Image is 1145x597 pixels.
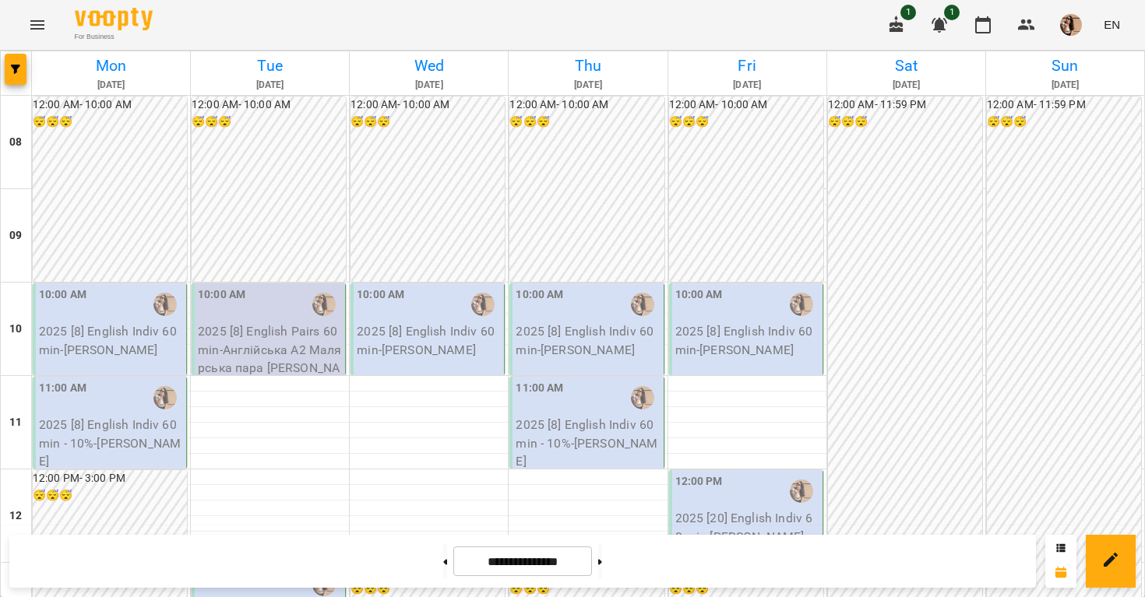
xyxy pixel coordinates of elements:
[675,473,723,490] label: 12:00 PM
[193,78,347,93] h6: [DATE]
[39,416,183,471] p: 2025 [8] English Indiv 60 min - 10% - [PERSON_NAME]
[33,114,187,131] h6: 😴😴😴
[33,487,187,504] h6: 😴😴😴
[1060,14,1082,36] img: da26dbd3cedc0bbfae66c9bd16ef366e.jpeg
[516,416,660,471] p: 2025 [8] English Indiv 60 min - 10% - [PERSON_NAME]
[75,8,153,30] img: Voopty Logo
[351,97,505,114] h6: 12:00 AM - 10:00 AM
[631,386,654,409] img: Малярська Христина Борисівна (а)
[987,114,1141,131] h6: 😴😴😴
[516,322,660,359] p: 2025 [8] English Indiv 60 min - [PERSON_NAME]
[511,78,664,93] h6: [DATE]
[153,293,177,316] img: Малярська Христина Борисівна (а)
[830,54,983,78] h6: Sat
[352,78,506,93] h6: [DATE]
[357,322,501,359] p: 2025 [8] English Indiv 60 min - [PERSON_NAME]
[669,114,823,131] h6: 😴😴😴
[33,97,187,114] h6: 12:00 AM - 10:00 AM
[988,78,1142,93] h6: [DATE]
[39,322,183,359] p: 2025 [8] English Indiv 60 min - [PERSON_NAME]
[19,6,56,44] button: Menu
[828,114,982,131] h6: 😴😴😴
[671,54,824,78] h6: Fri
[192,114,346,131] h6: 😴😴😴
[9,507,22,525] h6: 12
[509,114,664,131] h6: 😴😴😴
[790,293,813,316] img: Малярська Христина Борисівна (а)
[34,54,188,78] h6: Mon
[39,286,86,304] label: 10:00 AM
[9,321,22,338] h6: 10
[357,286,404,304] label: 10:00 AM
[675,509,819,546] p: 2025 [20] English Indiv 60 min - [PERSON_NAME]
[75,32,153,42] span: For Business
[39,380,86,397] label: 11:00 AM
[34,78,188,93] h6: [DATE]
[351,114,505,131] h6: 😴😴😴
[516,286,563,304] label: 10:00 AM
[1104,16,1120,33] span: EN
[900,5,916,20] span: 1
[631,293,654,316] img: Малярська Христина Борисівна (а)
[198,322,342,395] p: 2025 [8] English Pairs 60 min - Англійська А2 Малярська пара [PERSON_NAME]
[192,97,346,114] h6: 12:00 AM - 10:00 AM
[511,54,664,78] h6: Thu
[509,97,664,114] h6: 12:00 AM - 10:00 AM
[352,54,506,78] h6: Wed
[33,470,187,487] h6: 12:00 PM - 3:00 PM
[790,479,813,503] img: Малярська Христина Борисівна (а)
[9,414,22,431] h6: 11
[944,5,960,20] span: 1
[153,386,177,409] img: Малярська Христина Борисівна (а)
[828,97,982,114] h6: 12:00 AM - 11:59 PM
[198,286,245,304] label: 10:00 AM
[675,322,819,359] p: 2025 [8] English Indiv 60 min - [PERSON_NAME]
[669,97,823,114] h6: 12:00 AM - 10:00 AM
[516,380,563,397] label: 11:00 AM
[987,97,1141,114] h6: 12:00 AM - 11:59 PM
[988,54,1142,78] h6: Sun
[1097,10,1126,39] button: EN
[830,78,983,93] h6: [DATE]
[471,293,495,316] img: Малярська Христина Борисівна (а)
[675,286,723,304] label: 10:00 AM
[9,227,22,244] h6: 09
[9,134,22,151] h6: 08
[312,293,336,316] img: Малярська Христина Борисівна (а)
[193,54,347,78] h6: Tue
[671,78,824,93] h6: [DATE]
